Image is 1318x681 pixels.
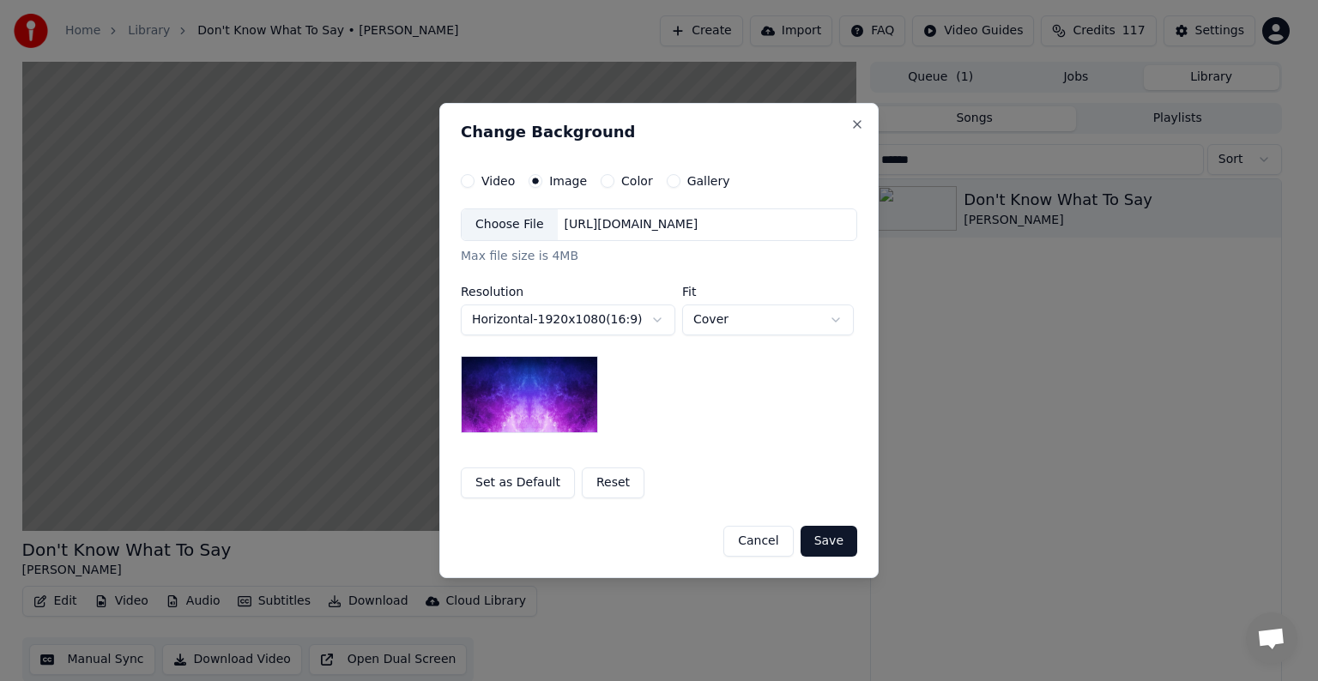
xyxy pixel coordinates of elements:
[461,467,575,498] button: Set as Default
[582,467,644,498] button: Reset
[461,286,675,298] label: Resolution
[801,526,857,557] button: Save
[481,175,515,187] label: Video
[461,248,857,265] div: Max file size is 4MB
[462,209,558,240] div: Choose File
[558,216,705,233] div: [URL][DOMAIN_NAME]
[682,286,854,298] label: Fit
[723,526,793,557] button: Cancel
[461,124,857,140] h2: Change Background
[687,175,730,187] label: Gallery
[621,175,653,187] label: Color
[549,175,587,187] label: Image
